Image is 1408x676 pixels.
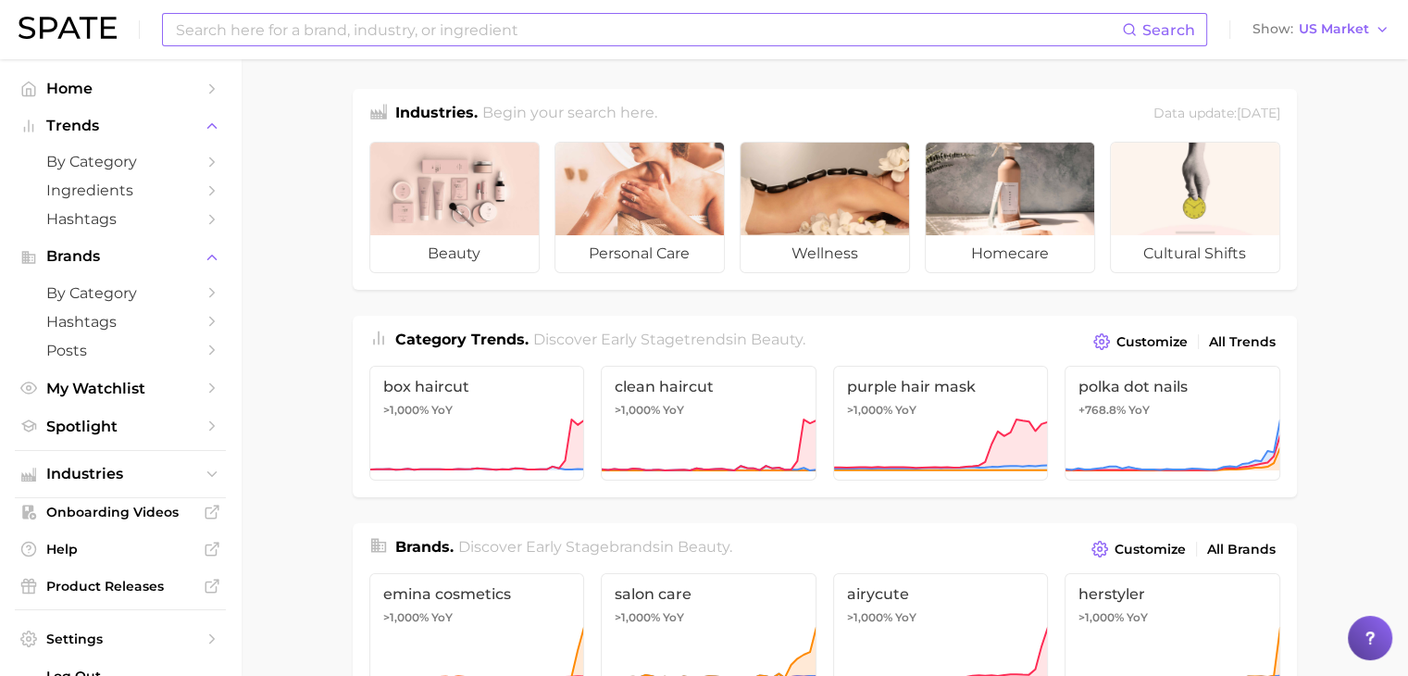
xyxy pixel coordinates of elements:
[1209,334,1276,350] span: All Trends
[615,403,660,417] span: >1,000%
[46,118,194,134] span: Trends
[1142,21,1195,39] span: Search
[741,235,909,272] span: wellness
[383,403,429,417] span: >1,000%
[1115,542,1186,557] span: Customize
[847,378,1035,395] span: purple hair mask
[895,610,916,625] span: YoY
[15,625,226,653] a: Settings
[19,17,117,39] img: SPATE
[46,210,194,228] span: Hashtags
[1087,536,1190,562] button: Customize
[15,307,226,336] a: Hashtags
[1252,24,1293,34] span: Show
[46,80,194,97] span: Home
[1116,334,1188,350] span: Customize
[46,153,194,170] span: by Category
[46,248,194,265] span: Brands
[1153,102,1280,127] div: Data update: [DATE]
[555,235,724,272] span: personal care
[383,378,571,395] span: box haircut
[615,585,803,603] span: salon care
[1299,24,1369,34] span: US Market
[46,313,194,331] span: Hashtags
[15,498,226,526] a: Onboarding Videos
[395,102,478,127] h1: Industries.
[15,147,226,176] a: by Category
[15,412,226,441] a: Spotlight
[1078,378,1266,395] span: polka dot nails
[1127,610,1148,625] span: YoY
[46,182,194,199] span: Ingredients
[1207,542,1276,557] span: All Brands
[15,205,226,233] a: Hashtags
[46,342,194,359] span: Posts
[383,610,429,624] span: >1,000%
[663,403,684,418] span: YoY
[46,578,194,595] span: Product Releases
[1248,18,1394,42] button: ShowUS Market
[15,74,226,103] a: Home
[615,610,660,624] span: >1,000%
[554,142,725,273] a: personal care
[46,418,194,435] span: Spotlight
[1065,366,1280,481] a: polka dot nails+768.8% YoY
[46,284,194,302] span: by Category
[46,466,194,482] span: Industries
[395,331,529,348] span: Category Trends .
[740,142,910,273] a: wellness
[615,378,803,395] span: clean haircut
[847,610,892,624] span: >1,000%
[1078,403,1126,417] span: +768.8%
[833,366,1049,481] a: purple hair mask>1,000% YoY
[601,366,816,481] a: clean haircut>1,000% YoY
[1204,330,1280,355] a: All Trends
[431,610,453,625] span: YoY
[431,403,453,418] span: YoY
[663,610,684,625] span: YoY
[533,331,805,348] span: Discover Early Stage trends in .
[1078,585,1266,603] span: herstyler
[395,538,454,556] span: Brands .
[1202,537,1280,562] a: All Brands
[1128,403,1150,418] span: YoY
[46,541,194,557] span: Help
[1089,329,1191,355] button: Customize
[15,572,226,600] a: Product Releases
[46,631,194,647] span: Settings
[926,235,1094,272] span: homecare
[925,142,1095,273] a: homecare
[15,374,226,403] a: My Watchlist
[482,102,657,127] h2: Begin your search here.
[174,14,1122,45] input: Search here for a brand, industry, or ingredient
[847,585,1035,603] span: airycute
[46,504,194,520] span: Onboarding Videos
[369,142,540,273] a: beauty
[15,460,226,488] button: Industries
[15,279,226,307] a: by Category
[15,176,226,205] a: Ingredients
[15,243,226,270] button: Brands
[1078,610,1124,624] span: >1,000%
[15,535,226,563] a: Help
[1111,235,1279,272] span: cultural shifts
[895,403,916,418] span: YoY
[1110,142,1280,273] a: cultural shifts
[383,585,571,603] span: emina cosmetics
[458,538,732,556] span: Discover Early Stage brands in .
[369,366,585,481] a: box haircut>1,000% YoY
[370,235,539,272] span: beauty
[847,403,892,417] span: >1,000%
[46,380,194,397] span: My Watchlist
[15,336,226,365] a: Posts
[751,331,803,348] span: beauty
[15,112,226,140] button: Trends
[678,538,729,556] span: beauty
